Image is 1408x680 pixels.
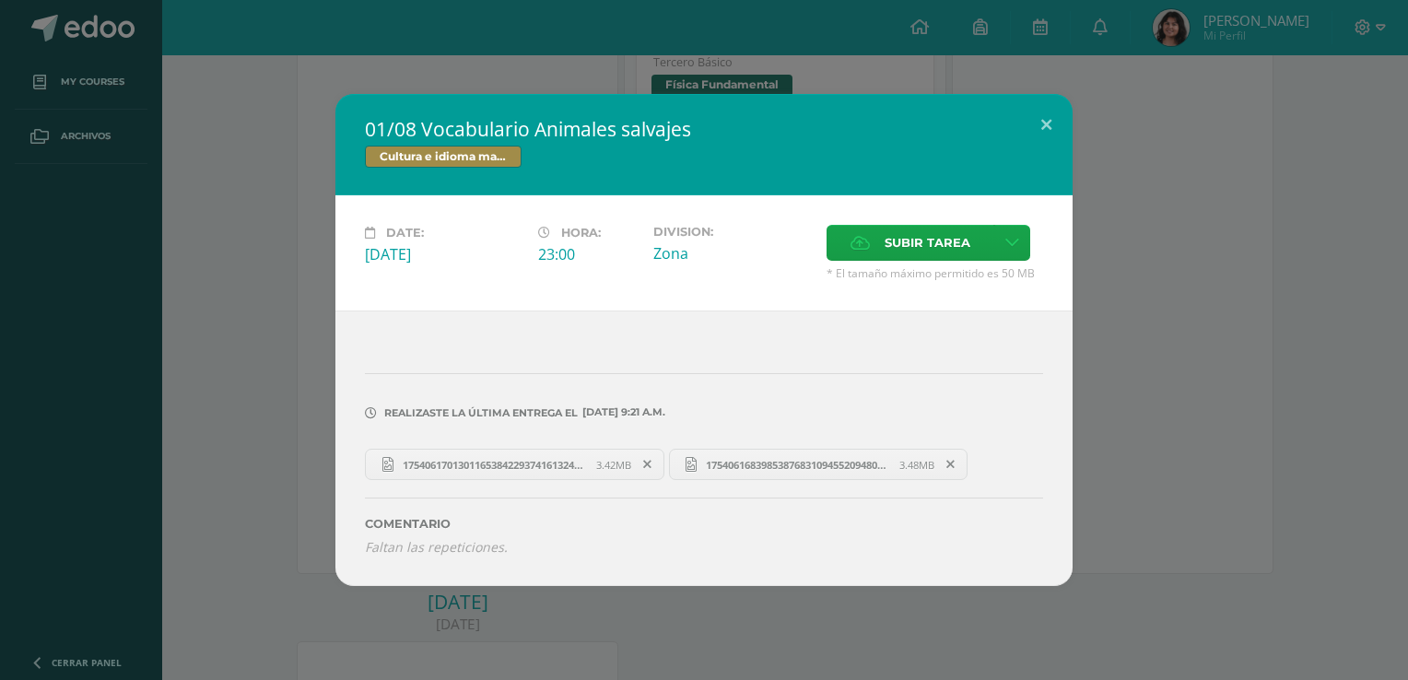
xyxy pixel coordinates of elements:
[1020,94,1073,157] button: Close (Esc)
[365,244,523,264] div: [DATE]
[365,449,664,480] a: 17540617013011653842293741613243.jpg 3.42MB
[827,265,1043,281] span: * El tamaño máximo permitido es 50 MB
[578,412,665,413] span: [DATE] 9:21 a.m.
[538,244,639,264] div: 23:00
[386,226,424,240] span: Date:
[935,454,967,475] span: Remover entrega
[653,225,812,239] label: Division:
[365,517,1043,531] label: Comentario
[669,449,968,480] a: 17540616839853876831094552094801.jpg 3.48MB
[885,226,970,260] span: Subir tarea
[653,243,812,264] div: Zona
[365,116,1043,142] h2: 01/08 Vocabulario Animales salvajes
[384,406,578,419] span: Realizaste la última entrega el
[393,458,596,472] span: 17540617013011653842293741613243.jpg
[632,454,663,475] span: Remover entrega
[697,458,899,472] span: 17540616839853876831094552094801.jpg
[365,538,508,556] i: Faltan las repeticiones.
[596,458,631,472] span: 3.42MB
[561,226,601,240] span: Hora:
[365,146,522,168] span: Cultura e idioma maya
[899,458,934,472] span: 3.48MB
